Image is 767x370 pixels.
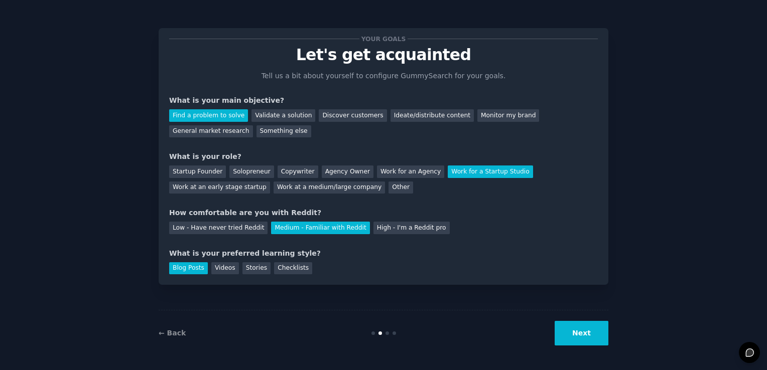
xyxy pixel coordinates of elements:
div: Work at a medium/large company [274,181,385,194]
button: Next [555,321,608,345]
div: Checklists [274,262,312,275]
div: Work at an early stage startup [169,181,270,194]
p: Let's get acquainted [169,46,598,64]
div: Find a problem to solve [169,109,248,122]
div: Monitor my brand [477,109,539,122]
div: How comfortable are you with Reddit? [169,208,598,218]
div: General market research [169,125,253,138]
div: Low - Have never tried Reddit [169,222,268,234]
div: What is your role? [169,151,598,162]
div: Something else [257,125,311,138]
div: Startup Founder [169,165,226,178]
div: Videos [211,262,239,275]
div: What is your main objective? [169,95,598,106]
div: Blog Posts [169,262,208,275]
div: Solopreneur [229,165,274,178]
div: Copywriter [278,165,318,178]
div: Work for an Agency [377,165,444,178]
div: Ideate/distribute content [391,109,474,122]
div: What is your preferred learning style? [169,248,598,259]
div: Discover customers [319,109,387,122]
div: Agency Owner [322,165,373,178]
div: High - I'm a Reddit pro [373,222,450,234]
div: Stories [242,262,271,275]
a: ← Back [159,329,186,337]
div: Work for a Startup Studio [448,165,533,178]
p: Tell us a bit about yourself to configure GummySearch for your goals. [257,71,510,81]
div: Medium - Familiar with Reddit [271,222,369,234]
span: Your goals [359,34,408,44]
div: Other [389,181,413,194]
div: Validate a solution [251,109,315,122]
